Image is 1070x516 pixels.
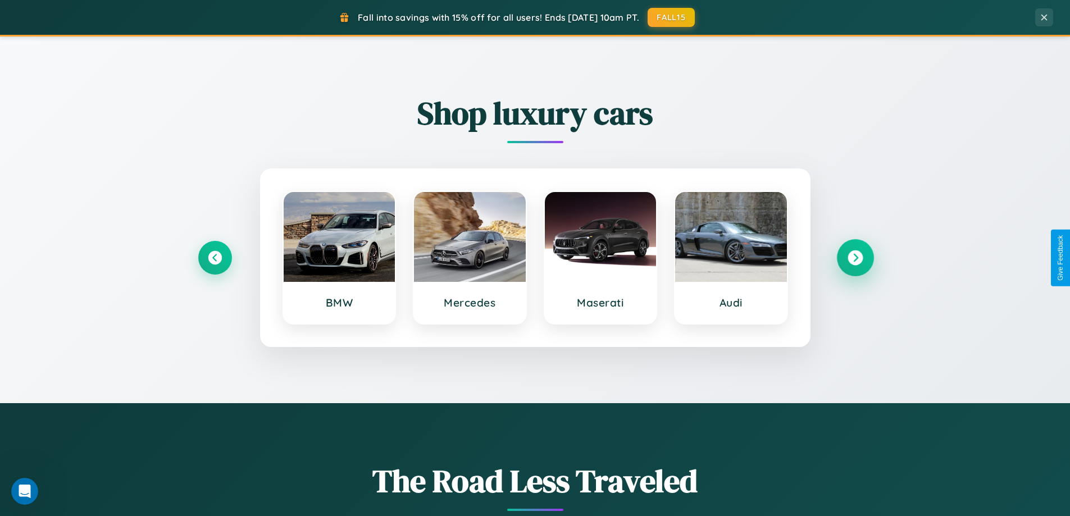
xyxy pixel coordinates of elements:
[198,459,872,503] h1: The Road Less Traveled
[1057,235,1064,281] div: Give Feedback
[648,8,695,27] button: FALL15
[295,296,384,309] h3: BMW
[358,12,639,23] span: Fall into savings with 15% off for all users! Ends [DATE] 10am PT.
[425,296,514,309] h3: Mercedes
[198,92,872,135] h2: Shop luxury cars
[11,478,38,505] iframe: Intercom live chat
[556,296,645,309] h3: Maserati
[686,296,776,309] h3: Audi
